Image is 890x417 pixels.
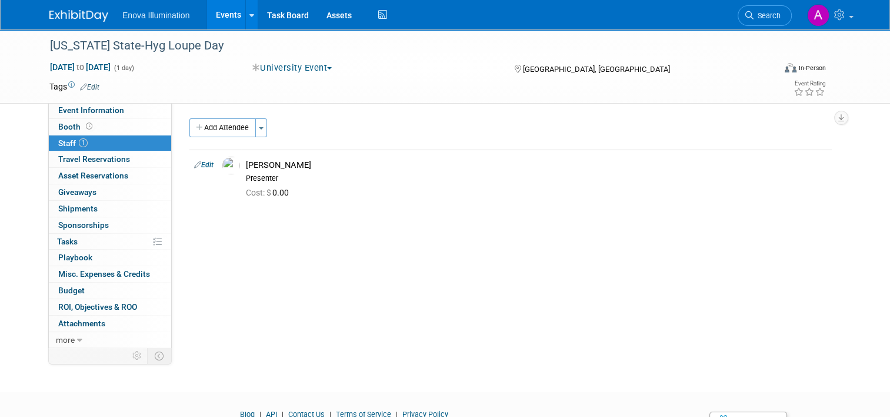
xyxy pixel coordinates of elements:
[246,174,827,183] div: Presenter
[57,237,78,246] span: Tasks
[807,4,829,27] img: Andrea Miller
[49,135,171,151] a: Staff1
[49,299,171,315] a: ROI, Objectives & ROO
[49,10,108,22] img: ExhibitDay
[49,81,99,92] td: Tags
[58,220,109,230] span: Sponsorships
[49,102,171,118] a: Event Information
[738,5,792,26] a: Search
[58,319,105,328] span: Attachments
[49,283,171,299] a: Budget
[248,62,337,74] button: University Event
[80,83,99,91] a: Edit
[49,201,171,217] a: Shipments
[246,188,294,197] span: 0.00
[189,118,256,137] button: Add Attendee
[58,302,137,312] span: ROI, Objectives & ROO
[246,160,827,171] div: [PERSON_NAME]
[523,65,670,74] span: [GEOGRAPHIC_DATA], [GEOGRAPHIC_DATA]
[58,138,88,148] span: Staff
[49,250,171,266] a: Playbook
[246,188,272,197] span: Cost: $
[58,122,95,131] span: Booth
[711,61,826,79] div: Event Format
[794,81,825,87] div: Event Rating
[49,62,111,72] span: [DATE] [DATE]
[58,253,92,262] span: Playbook
[49,168,171,184] a: Asset Reservations
[58,269,150,279] span: Misc. Expenses & Credits
[49,332,171,348] a: more
[58,154,130,164] span: Travel Reservations
[194,161,214,169] a: Edit
[75,62,86,72] span: to
[49,266,171,282] a: Misc. Expenses & Credits
[56,335,75,345] span: more
[49,234,171,250] a: Tasks
[49,316,171,332] a: Attachments
[58,286,85,295] span: Budget
[798,64,826,72] div: In-Person
[148,348,172,363] td: Toggle Event Tabs
[46,35,760,57] div: [US_STATE] State-Hyg Loupe Day
[113,64,134,72] span: (1 day)
[127,348,148,363] td: Personalize Event Tab Strip
[49,151,171,167] a: Travel Reservations
[58,204,98,213] span: Shipments
[754,11,781,20] span: Search
[122,11,189,20] span: Enova Illumination
[49,184,171,200] a: Giveaways
[49,217,171,233] a: Sponsorships
[49,119,171,135] a: Booth
[58,105,124,115] span: Event Information
[79,138,88,147] span: 1
[58,171,128,180] span: Asset Reservations
[58,187,96,197] span: Giveaways
[785,63,796,72] img: Format-Inperson.png
[84,122,95,131] span: Booth not reserved yet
